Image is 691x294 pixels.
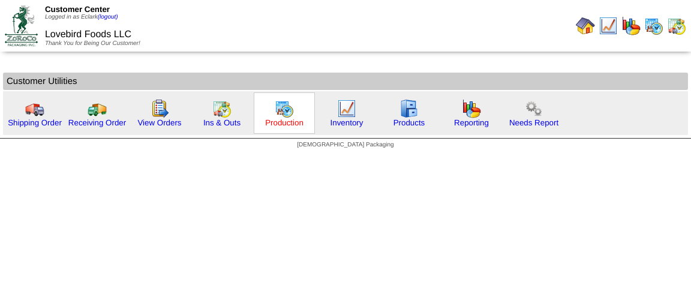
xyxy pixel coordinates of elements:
[331,118,363,127] a: Inventory
[524,99,543,118] img: workflow.png
[150,99,169,118] img: workorder.gif
[212,99,232,118] img: calendarinout.gif
[297,142,393,148] span: [DEMOGRAPHIC_DATA] Packaging
[88,99,107,118] img: truck2.gif
[454,118,489,127] a: Reporting
[45,5,110,14] span: Customer Center
[25,99,44,118] img: truck.gif
[137,118,181,127] a: View Orders
[5,5,38,46] img: ZoRoCo_Logo(Green%26Foil)%20jpg.webp
[68,118,126,127] a: Receiving Order
[45,40,140,47] span: Thank You for Being Our Customer!
[399,99,419,118] img: cabinet.gif
[98,14,118,20] a: (logout)
[3,73,688,90] td: Customer Utilities
[265,118,304,127] a: Production
[509,118,558,127] a: Needs Report
[621,16,641,35] img: graph.gif
[576,16,595,35] img: home.gif
[337,99,356,118] img: line_graph.gif
[45,14,118,20] span: Logged in as Eclark
[667,16,686,35] img: calendarinout.gif
[203,118,241,127] a: Ins & Outs
[644,16,663,35] img: calendarprod.gif
[275,99,294,118] img: calendarprod.gif
[8,118,62,127] a: Shipping Order
[462,99,481,118] img: graph.gif
[393,118,425,127] a: Products
[45,29,131,40] span: Lovebird Foods LLC
[599,16,618,35] img: line_graph.gif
